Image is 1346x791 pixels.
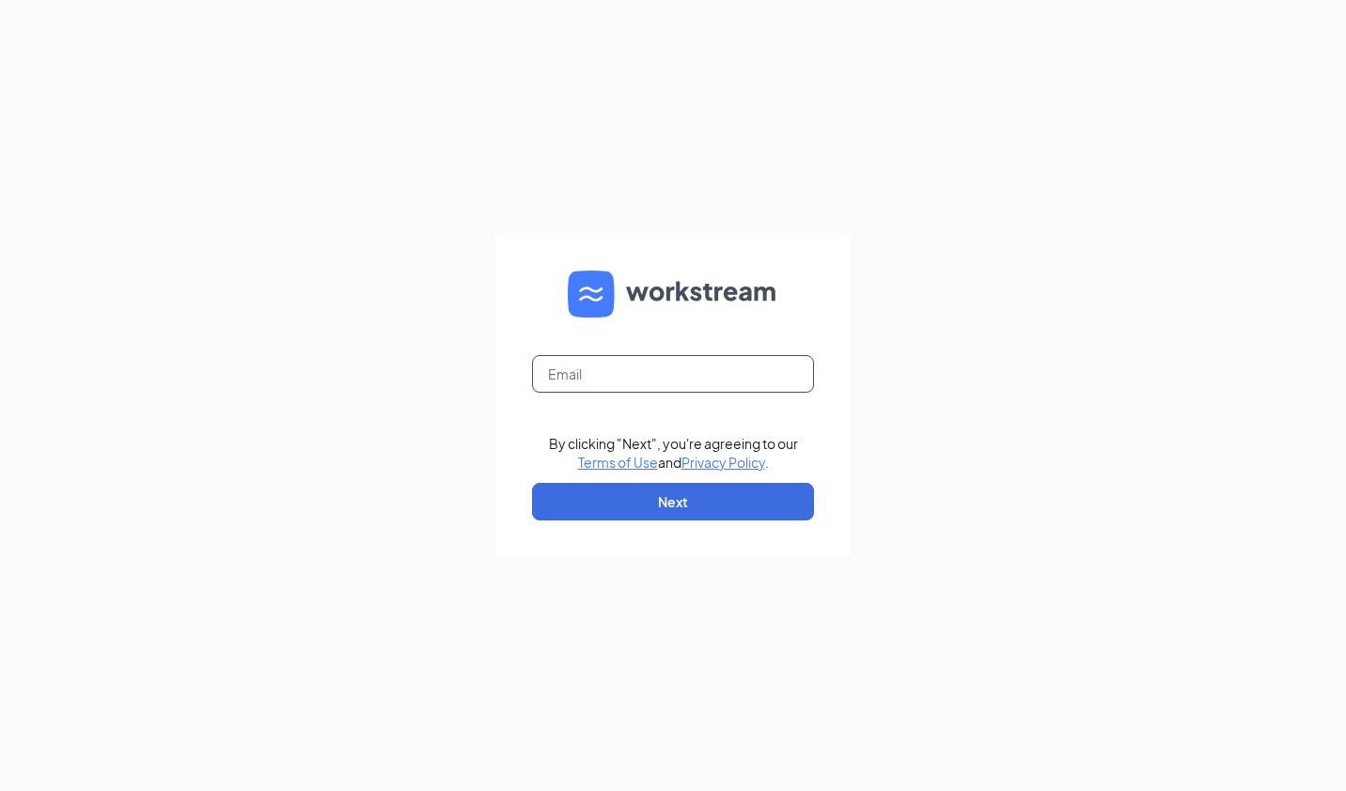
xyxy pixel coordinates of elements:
[549,434,798,472] div: By clicking "Next", you're agreeing to our and .
[532,355,814,393] input: Email
[568,271,778,318] img: WS logo and Workstream text
[578,454,658,471] a: Terms of Use
[532,483,814,520] button: Next
[681,454,765,471] a: Privacy Policy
